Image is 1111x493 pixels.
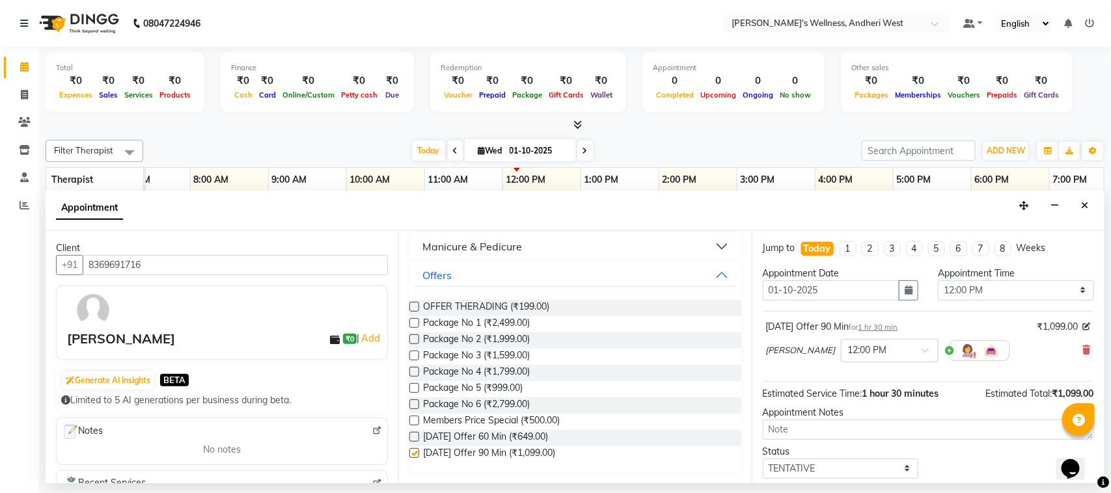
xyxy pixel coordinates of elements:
[338,73,381,88] div: ₹0
[763,445,919,459] div: Status
[545,73,587,88] div: ₹0
[763,388,862,399] span: Estimated Service Time:
[423,414,560,430] span: Members Price Special (₹500.00)
[697,90,739,100] span: Upcoming
[33,5,122,42] img: logo
[156,90,194,100] span: Products
[423,430,548,446] span: [DATE] Offer 60 Min (₹649.00)
[269,170,310,189] a: 9:00 AM
[160,374,189,386] span: BETA
[1052,388,1094,399] span: ₹1,099.00
[1017,241,1046,255] div: Weeks
[121,90,156,100] span: Services
[423,397,530,414] span: Package No 6 (₹2,799.00)
[256,90,279,100] span: Card
[892,90,944,100] span: Memberships
[279,90,338,100] span: Online/Custom
[56,90,96,100] span: Expenses
[581,170,622,189] a: 1:00 PM
[441,73,476,88] div: ₹0
[441,90,476,100] span: Voucher
[503,170,549,189] a: 12:00 PM
[509,73,545,88] div: ₹0
[659,170,700,189] a: 2:00 PM
[816,170,857,189] a: 4:00 PM
[415,263,735,287] button: Offers
[1056,441,1098,480] iframe: chat widget
[381,73,404,88] div: ₹0
[62,423,103,440] span: Notes
[862,241,879,256] li: 2
[423,300,549,316] span: OFFER THERADING (₹199.00)
[338,90,381,100] span: Petty cash
[382,90,402,100] span: Due
[653,90,697,100] span: Completed
[851,62,1062,73] div: Other sales
[983,73,1021,88] div: ₹0
[1075,196,1094,216] button: Close
[422,239,522,254] div: Manicure & Pedicure
[61,393,383,407] div: Limited to 5 AI generations per business during beta.
[950,241,967,256] li: 6
[475,146,506,155] span: Wed
[347,170,394,189] a: 10:00 AM
[357,330,382,346] span: |
[763,406,1094,420] div: Appointment Notes
[425,170,472,189] a: 11:00 AM
[231,73,256,88] div: ₹0
[894,170,935,189] a: 5:00 PM
[415,235,735,258] button: Manicure & Pedicure
[56,255,83,275] button: +91
[56,73,96,88] div: ₹0
[972,170,1013,189] a: 6:00 PM
[441,62,616,73] div: Redemption
[423,349,530,365] span: Package No 3 (₹1,599.00)
[884,241,901,256] li: 3
[476,73,509,88] div: ₹0
[203,443,241,457] span: No notes
[1050,170,1091,189] a: 7:00 PM
[143,5,200,42] b: 08047224946
[476,90,509,100] span: Prepaid
[653,62,814,73] div: Appointment
[121,73,156,88] div: ₹0
[858,323,898,332] span: 1 hr 30 min
[67,329,175,349] div: [PERSON_NAME]
[994,241,1011,256] li: 8
[766,320,898,334] div: [DATE] Offer 90 Min
[862,140,976,161] input: Search Appointment
[776,90,814,100] span: No show
[776,73,814,88] div: 0
[509,90,545,100] span: Package
[849,323,898,332] small: for
[545,90,587,100] span: Gift Cards
[1021,90,1062,100] span: Gift Cards
[96,73,121,88] div: ₹0
[1083,323,1091,330] i: Edit price
[763,280,900,300] input: yyyy-mm-dd
[1037,320,1078,334] span: ₹1,099.00
[739,73,776,88] div: 0
[851,73,892,88] div: ₹0
[851,90,892,100] span: Packages
[987,146,1025,155] span: ADD NEW
[56,241,388,255] div: Client
[763,267,919,280] div: Appointment Date
[51,174,93,185] span: Therapist
[62,371,154,390] button: Generate AI Insights
[766,344,836,357] span: [PERSON_NAME]
[156,73,194,88] div: ₹0
[983,90,1021,100] span: Prepaids
[62,476,146,492] span: Recent Services
[506,141,571,161] input: 2025-10-01
[423,365,530,381] span: Package No 4 (₹1,799.00)
[983,343,999,358] img: Interior.png
[960,343,976,358] img: Hairdresser.png
[739,90,776,100] span: Ongoing
[56,196,123,220] span: Appointment
[343,334,357,344] span: ₹0
[423,332,530,349] span: Package No 2 (₹1,999.00)
[944,73,983,88] div: ₹0
[983,142,1028,160] button: ADD NEW
[359,330,382,346] a: Add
